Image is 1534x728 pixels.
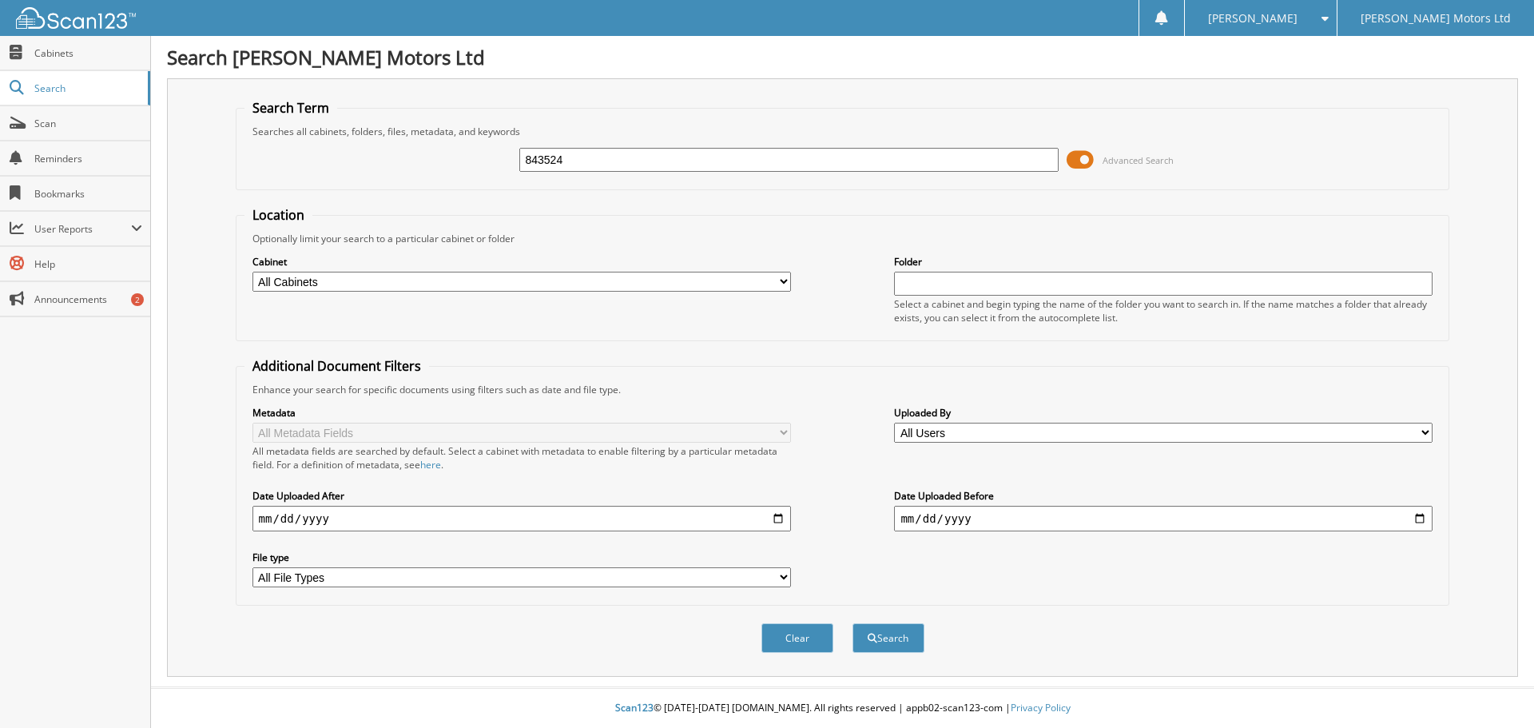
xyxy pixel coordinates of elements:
span: Scan [34,117,142,130]
input: start [252,506,791,531]
input: end [894,506,1433,531]
div: 2 [131,293,144,306]
label: File type [252,551,791,564]
label: Folder [894,255,1433,269]
span: Search [34,82,140,95]
div: Searches all cabinets, folders, files, metadata, and keywords [244,125,1441,138]
span: Cabinets [34,46,142,60]
span: [PERSON_NAME] [1208,14,1298,23]
span: User Reports [34,222,131,236]
label: Cabinet [252,255,791,269]
a: Privacy Policy [1011,701,1071,714]
span: Announcements [34,292,142,306]
div: © [DATE]-[DATE] [DOMAIN_NAME]. All rights reserved | appb02-scan123-com | [151,689,1534,728]
span: Scan123 [615,701,654,714]
h1: Search [PERSON_NAME] Motors Ltd [167,44,1518,70]
div: Optionally limit your search to a particular cabinet or folder [244,232,1441,245]
label: Uploaded By [894,406,1433,420]
legend: Location [244,206,312,224]
span: Advanced Search [1103,154,1174,166]
span: Reminders [34,152,142,165]
div: All metadata fields are searched by default. Select a cabinet with metadata to enable filtering b... [252,444,791,471]
button: Search [852,623,924,653]
span: [PERSON_NAME] Motors Ltd [1361,14,1511,23]
label: Metadata [252,406,791,420]
button: Clear [761,623,833,653]
span: Help [34,257,142,271]
div: Select a cabinet and begin typing the name of the folder you want to search in. If the name match... [894,297,1433,324]
legend: Additional Document Filters [244,357,429,375]
span: Bookmarks [34,187,142,201]
a: here [420,458,441,471]
legend: Search Term [244,99,337,117]
img: scan123-logo-white.svg [16,7,136,29]
label: Date Uploaded After [252,489,791,503]
label: Date Uploaded Before [894,489,1433,503]
div: Enhance your search for specific documents using filters such as date and file type. [244,383,1441,396]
